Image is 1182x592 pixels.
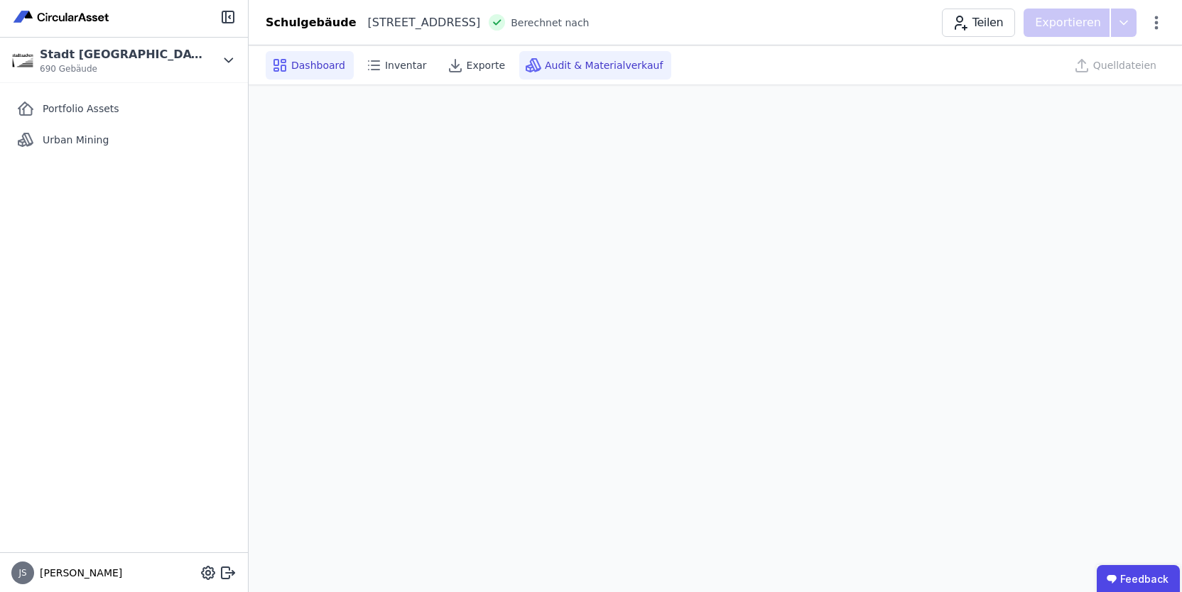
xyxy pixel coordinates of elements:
span: Inventar [385,58,427,72]
span: JS [18,569,26,577]
span: [PERSON_NAME] [34,566,122,580]
span: Exporte [467,58,505,72]
img: Concular [11,9,112,26]
span: Urban Mining [43,133,109,147]
button: Teilen [942,9,1015,37]
img: Stadt Aachen Gebäudemanagement [11,49,34,72]
div: Stadt [GEOGRAPHIC_DATA] Gebäudemanagement [40,46,203,63]
span: 690 Gebäude [40,63,203,75]
span: Dashboard [291,58,345,72]
p: Exportieren [1035,14,1104,31]
span: Audit & Materialverkauf [545,58,663,72]
span: Berechnet nach [511,16,589,30]
div: Schulgebäude [266,14,357,31]
span: Portfolio Assets [43,102,119,116]
div: [STREET_ADDRESS] [357,14,481,31]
